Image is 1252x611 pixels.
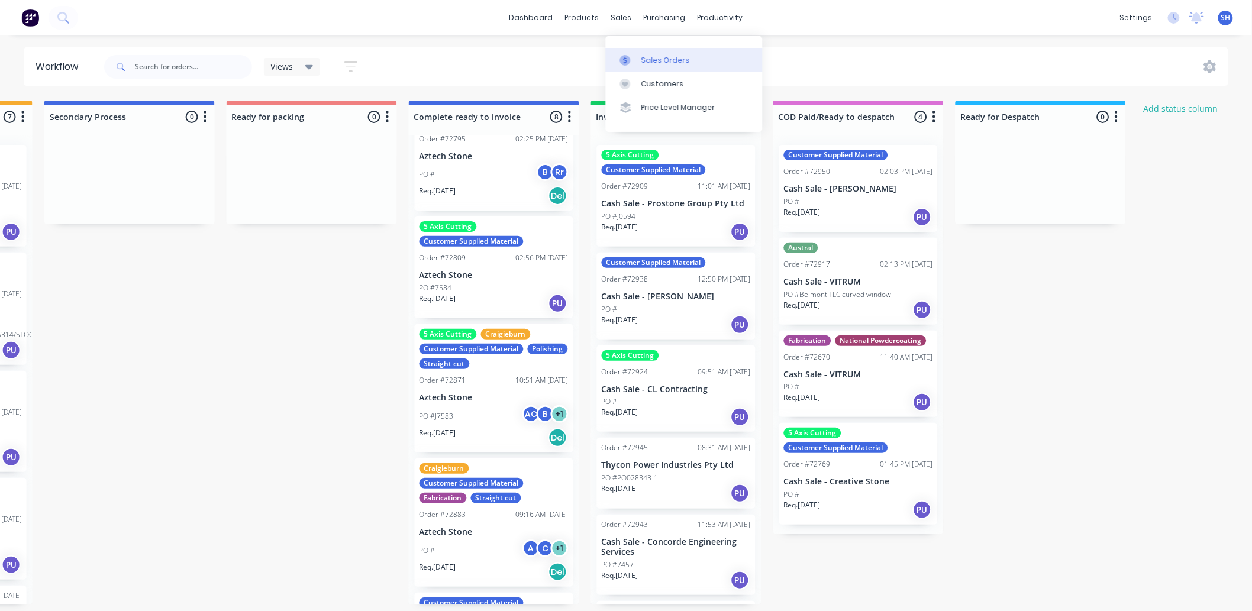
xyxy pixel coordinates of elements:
[641,79,684,89] div: Customers
[420,493,467,503] div: Fabrication
[605,9,638,27] div: sales
[602,150,659,160] div: 5 Axis Cutting
[784,166,831,177] div: Order #72950
[698,274,751,285] div: 12:50 PM [DATE]
[537,163,554,181] div: B
[522,405,540,423] div: AC
[641,55,690,66] div: Sales Orders
[784,335,831,346] div: Fabrication
[913,208,932,227] div: PU
[420,270,569,280] p: Aztech Stone
[420,253,466,263] div: Order #72809
[504,9,559,27] a: dashboard
[602,211,636,222] p: PO #J0594
[602,519,648,530] div: Order #72943
[420,134,466,144] div: Order #72795
[779,331,938,418] div: FabricationNational PowdercoatingOrder #7267011:40 AM [DATE]Cash Sale - VITRUMPO #Req.[DATE]PU
[731,571,750,590] div: PU
[516,375,569,386] div: 10:51 AM [DATE]
[698,367,751,377] div: 09:51 AM [DATE]
[420,428,456,438] p: Req. [DATE]
[602,350,659,361] div: 5 Axis Cutting
[784,477,933,487] p: Cash Sale - Creative Stone
[420,293,456,304] p: Req. [DATE]
[597,253,756,340] div: Customer Supplied MaterialOrder #7293812:50 PM [DATE]Cash Sale - [PERSON_NAME]PO #Req.[DATE]PU
[516,509,569,520] div: 09:16 AM [DATE]
[784,300,821,311] p: Req. [DATE]
[784,259,831,270] div: Order #72917
[880,166,933,177] div: 02:03 PM [DATE]
[602,442,648,453] div: Order #72945
[779,423,938,525] div: 5 Axis CuttingCustomer Supplied MaterialOrder #7276901:45 PM [DATE]Cash Sale - Creative StonePO #...
[548,186,567,205] div: Del
[731,408,750,426] div: PU
[784,442,888,453] div: Customer Supplied Material
[784,500,821,510] p: Req. [DATE]
[522,539,540,557] div: A
[420,411,454,422] p: PO #J7583
[638,9,692,27] div: purchasing
[880,352,933,363] div: 11:40 AM [DATE]
[271,60,293,73] span: Views
[692,9,749,27] div: productivity
[602,473,659,483] p: PO #PO028343-1
[597,145,756,247] div: 5 Axis CuttingCustomer Supplied MaterialOrder #7290911:01 AM [DATE]Cash Sale - Prostone Group Pty...
[420,545,435,556] p: PO #
[551,539,569,557] div: + 1
[537,405,554,423] div: B
[420,375,466,386] div: Order #72871
[880,459,933,470] div: 01:45 PM [DATE]
[420,463,469,474] div: Craigieburn
[528,344,568,354] div: Polishing
[551,405,569,423] div: + 1
[784,382,800,392] p: PO #
[420,478,524,489] div: Customer Supplied Material
[602,181,648,192] div: Order #72909
[471,493,521,503] div: Straight cut
[784,184,933,194] p: Cash Sale - [PERSON_NAME]
[481,329,531,340] div: Craigieburn
[731,484,750,503] div: PU
[784,243,818,253] div: Austral
[516,134,569,144] div: 02:25 PM [DATE]
[602,537,751,557] p: Cash Sale - Concorde Engineering Services
[784,289,892,300] p: PO #Belmont TLC curved window
[516,253,569,263] div: 02:56 PM [DATE]
[548,294,567,313] div: PU
[698,442,751,453] div: 08:31 AM [DATE]
[1114,9,1159,27] div: settings
[415,83,573,211] div: Order #7279502:25 PM [DATE]Aztech StonePO #BRrReq.[DATE]Del
[602,483,638,494] p: Req. [DATE]
[913,393,932,412] div: PU
[597,345,756,432] div: 5 Axis CuttingOrder #7292409:51 AM [DATE]Cash Sale - CL ContractingPO #Req.[DATE]PU
[602,396,618,407] p: PO #
[597,438,756,509] div: Order #7294508:31 AM [DATE]Thycon Power Industries Pty LtdPO #PO028343-1Req.[DATE]PU
[784,207,821,218] p: Req. [DATE]
[548,562,567,581] div: Del
[548,428,567,447] div: Del
[36,60,84,74] div: Workflow
[784,392,821,403] p: Req. [DATE]
[606,48,763,72] a: Sales Orders
[602,274,648,285] div: Order #72938
[602,384,751,395] p: Cash Sale - CL Contracting
[135,55,252,79] input: Search for orders...
[597,515,756,595] div: Order #7294311:53 AM [DATE]Cash Sale - Concorde Engineering ServicesPO #7457Req.[DATE]PU
[602,164,706,175] div: Customer Supplied Material
[784,370,933,380] p: Cash Sale - VITRUM
[602,407,638,418] p: Req. [DATE]
[1138,101,1225,117] button: Add status column
[420,236,524,247] div: Customer Supplied Material
[641,102,715,113] div: Price Level Manager
[835,335,927,346] div: National Powdercoating
[420,151,569,161] p: Aztech Stone
[913,300,932,319] div: PU
[537,539,554,557] div: C
[784,352,831,363] div: Order #72670
[913,500,932,519] div: PU
[2,448,21,467] div: PU
[2,341,21,360] div: PU
[880,259,933,270] div: 02:13 PM [DATE]
[784,459,831,470] div: Order #72769
[784,277,933,287] p: Cash Sale - VITRUM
